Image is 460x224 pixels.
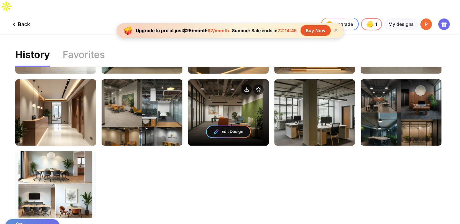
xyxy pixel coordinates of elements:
img: bcd32adf-871b-432c-8a17-4dada7e91e8ce8f118a5-fdee-48c9-bb43-2feeaa28fb4a.webp [15,151,96,218]
span: $25/month [183,28,208,33]
div: My designs [384,18,418,30]
img: 1e9cfe32-b3ee-415d-acf9-a2c778150106c0f8e31a-fe64-4b97-923f-e0de5acd5ad2.webp [102,79,182,146]
div: Upgrade to pro at just [136,28,231,33]
div: Favorites [63,50,105,67]
span: 72:14:45 [278,28,297,33]
img: L3rewhOtdkQAAAABJRU5ErkJggg== [213,128,219,134]
div: Edit Design [207,126,250,138]
span: $7/month. [208,28,231,33]
img: c02115e7-9b6c-4434-92cb-507c649c46c369e94c83-3b77-44ba-bf62-029f6453a66c.webp [361,79,441,146]
div: Back [10,20,30,28]
img: upgrade-nav-btn-icon.gif [324,19,334,29]
div: History [15,50,50,67]
img: 7d84c0e4-6dd1-4b7b-81aa-c82b2814ca58ddd2ec33-3f55-43b4-a26e-76b7eb1a0180.webp [15,79,96,146]
div: Summer Sale ends in [231,28,298,33]
span: 1 [375,22,378,27]
img: 16792468-8105-47e9-9a3f-b7f70a2b920b5494667f-847e-4b7f-b1d5-fd85805763a0.webp [274,79,355,146]
img: upgrade-banner-new-year-icon.gif [122,24,134,37]
div: Upgrade [324,19,353,29]
div: Buy Now [301,25,331,36]
div: P [420,18,432,30]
